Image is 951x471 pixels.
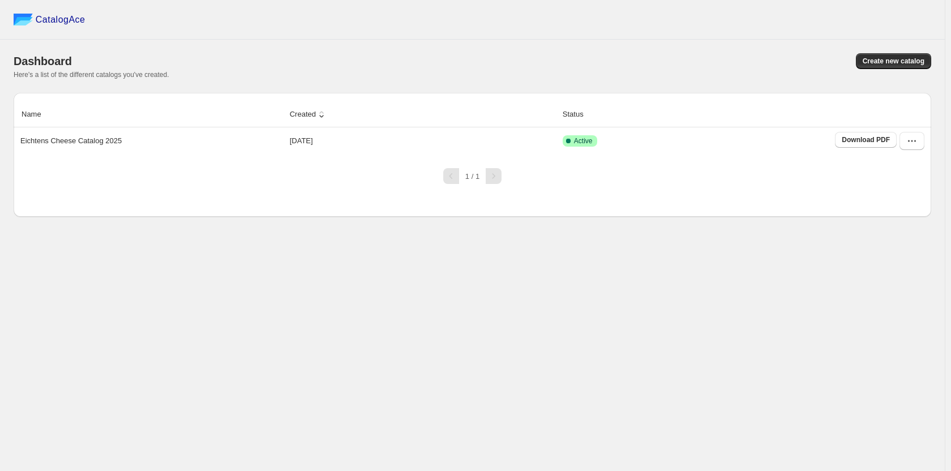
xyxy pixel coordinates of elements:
[14,14,33,25] img: catalog ace
[20,135,122,147] p: Eichtens Cheese Catalog 2025
[465,172,479,181] span: 1 / 1
[574,136,593,145] span: Active
[36,14,85,25] span: CatalogAce
[842,135,890,144] span: Download PDF
[286,127,559,155] td: [DATE]
[835,132,897,148] a: Download PDF
[14,55,72,67] span: Dashboard
[856,53,931,69] button: Create new catalog
[20,104,54,125] button: Name
[288,104,329,125] button: Created
[863,57,924,66] span: Create new catalog
[14,71,169,79] span: Here's a list of the different catalogs you've created.
[561,104,597,125] button: Status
